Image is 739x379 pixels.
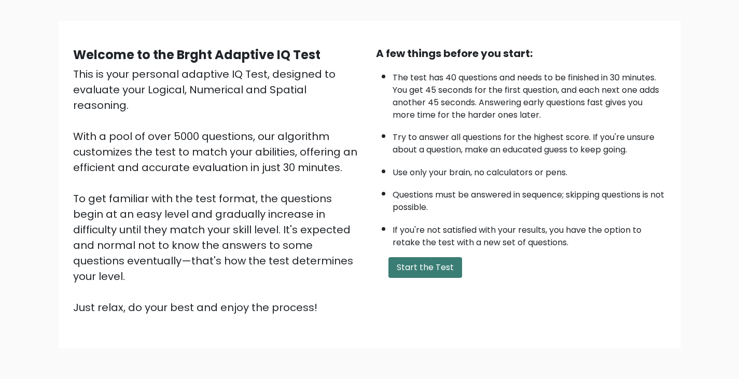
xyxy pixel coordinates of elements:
li: The test has 40 questions and needs to be finished in 30 minutes. You get 45 seconds for the firs... [393,66,666,121]
div: A few things before you start: [376,46,666,61]
div: This is your personal adaptive IQ Test, designed to evaluate your Logical, Numerical and Spatial ... [73,66,364,315]
li: Try to answer all questions for the highest score. If you're unsure about a question, make an edu... [393,126,666,156]
button: Start the Test [388,257,462,278]
li: Questions must be answered in sequence; skipping questions is not possible. [393,184,666,214]
b: Welcome to the Brght Adaptive IQ Test [73,46,320,63]
li: If you're not satisfied with your results, you have the option to retake the test with a new set ... [393,219,666,249]
li: Use only your brain, no calculators or pens. [393,161,666,179]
